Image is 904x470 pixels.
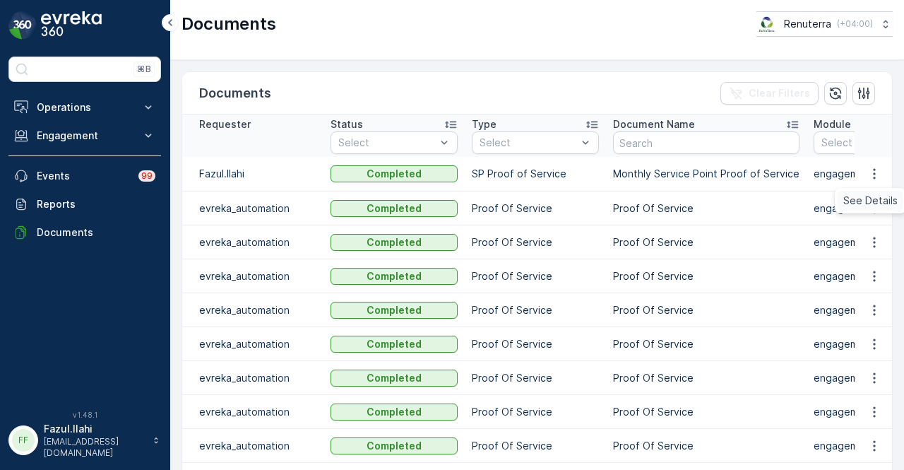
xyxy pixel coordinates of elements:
[606,395,807,429] td: Proof Of Service
[182,259,323,293] td: evreka_automation
[838,191,903,211] a: See Details
[199,117,251,131] p: Requester
[182,192,323,225] td: evreka_automation
[37,129,133,143] p: Engagement
[613,131,799,154] input: Search
[331,200,458,217] button: Completed
[199,83,271,103] p: Documents
[367,371,422,385] p: Completed
[8,422,161,459] button: FFFazul.Ilahi[EMAIL_ADDRESS][DOMAIN_NAME]
[182,13,276,35] p: Documents
[784,17,831,31] p: Renuterra
[367,201,422,216] p: Completed
[465,225,606,259] td: Proof Of Service
[182,157,323,192] td: Fazul.Ilahi
[367,303,422,317] p: Completed
[465,361,606,395] td: Proof Of Service
[606,429,807,463] td: Proof Of Service
[465,293,606,327] td: Proof Of Service
[182,293,323,327] td: evreka_automation
[338,136,436,150] p: Select
[8,11,37,40] img: logo
[331,336,458,353] button: Completed
[137,64,151,75] p: ⌘B
[749,86,810,100] p: Clear Filters
[606,192,807,225] td: Proof Of Service
[367,337,422,351] p: Completed
[606,225,807,259] td: Proof Of Service
[37,197,155,211] p: Reports
[756,16,778,32] img: Screenshot_2024-07-26_at_13.33.01.png
[331,370,458,387] button: Completed
[465,259,606,293] td: Proof Of Service
[465,395,606,429] td: Proof Of Service
[367,439,422,453] p: Completed
[331,165,458,182] button: Completed
[367,235,422,249] p: Completed
[606,157,807,192] td: Monthly Service Point Proof of Service
[44,422,145,436] p: Fazul.Ilahi
[12,429,35,452] div: FF
[837,18,873,30] p: ( +04:00 )
[182,395,323,429] td: evreka_automation
[843,194,898,208] span: See Details
[8,93,161,122] button: Operations
[613,117,695,131] p: Document Name
[465,157,606,192] td: SP Proof of Service
[41,11,102,40] img: logo_dark-DEwI_e13.png
[606,361,807,395] td: Proof Of Service
[814,117,851,131] p: Module
[606,293,807,327] td: Proof Of Service
[480,136,577,150] p: Select
[465,327,606,361] td: Proof Of Service
[37,100,133,114] p: Operations
[367,269,422,283] p: Completed
[8,218,161,247] a: Documents
[182,429,323,463] td: evreka_automation
[44,436,145,459] p: [EMAIL_ADDRESS][DOMAIN_NAME]
[141,170,153,182] p: 99
[367,167,422,181] p: Completed
[37,225,155,240] p: Documents
[331,234,458,251] button: Completed
[182,327,323,361] td: evreka_automation
[8,162,161,190] a: Events99
[331,437,458,454] button: Completed
[606,259,807,293] td: Proof Of Service
[606,327,807,361] td: Proof Of Service
[8,411,161,419] span: v 1.48.1
[8,122,161,150] button: Engagement
[465,192,606,225] td: Proof Of Service
[182,225,323,259] td: evreka_automation
[472,117,496,131] p: Type
[331,117,363,131] p: Status
[331,302,458,319] button: Completed
[37,169,130,183] p: Events
[331,404,458,421] button: Completed
[8,190,161,218] a: Reports
[331,268,458,285] button: Completed
[465,429,606,463] td: Proof Of Service
[182,361,323,395] td: evreka_automation
[720,82,819,105] button: Clear Filters
[756,11,893,37] button: Renuterra(+04:00)
[367,405,422,419] p: Completed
